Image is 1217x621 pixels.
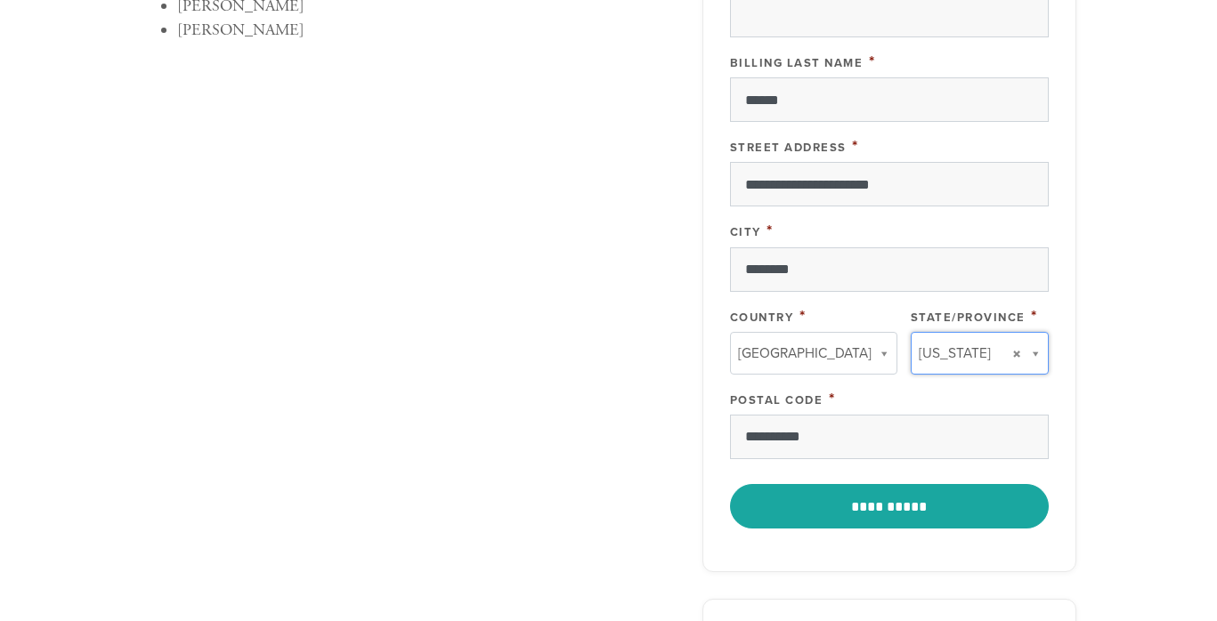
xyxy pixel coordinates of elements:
span: This field is required. [829,389,836,408]
label: City [730,225,761,239]
span: This field is required. [852,136,859,156]
label: Postal Code [730,393,824,407]
label: Street Address [730,141,847,155]
label: Country [730,310,794,325]
a: [GEOGRAPHIC_DATA] [730,332,897,375]
span: This field is required. [869,52,876,71]
label: State/Province [911,310,1026,325]
span: This field is required. [1031,306,1038,326]
label: Billing Last Name [730,56,864,70]
span: This field is required. [799,306,807,326]
a: [US_STATE] [911,332,1049,375]
li: [PERSON_NAME] [177,18,676,42]
span: This field is required. [767,221,774,240]
span: [US_STATE] [919,342,991,365]
span: [GEOGRAPHIC_DATA] [738,342,872,365]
